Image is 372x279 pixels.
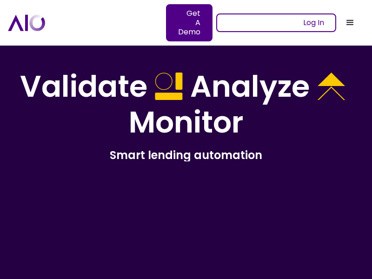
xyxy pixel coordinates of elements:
[216,13,336,32] a: Log In
[15,148,357,162] h2: Smart lending automation
[20,69,147,105] h1: Validate
[8,14,216,31] a: home
[166,4,213,41] a: Get A Demo
[336,9,364,37] div: menu
[129,105,244,140] h1: Monitor
[190,69,310,105] h1: Analyze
